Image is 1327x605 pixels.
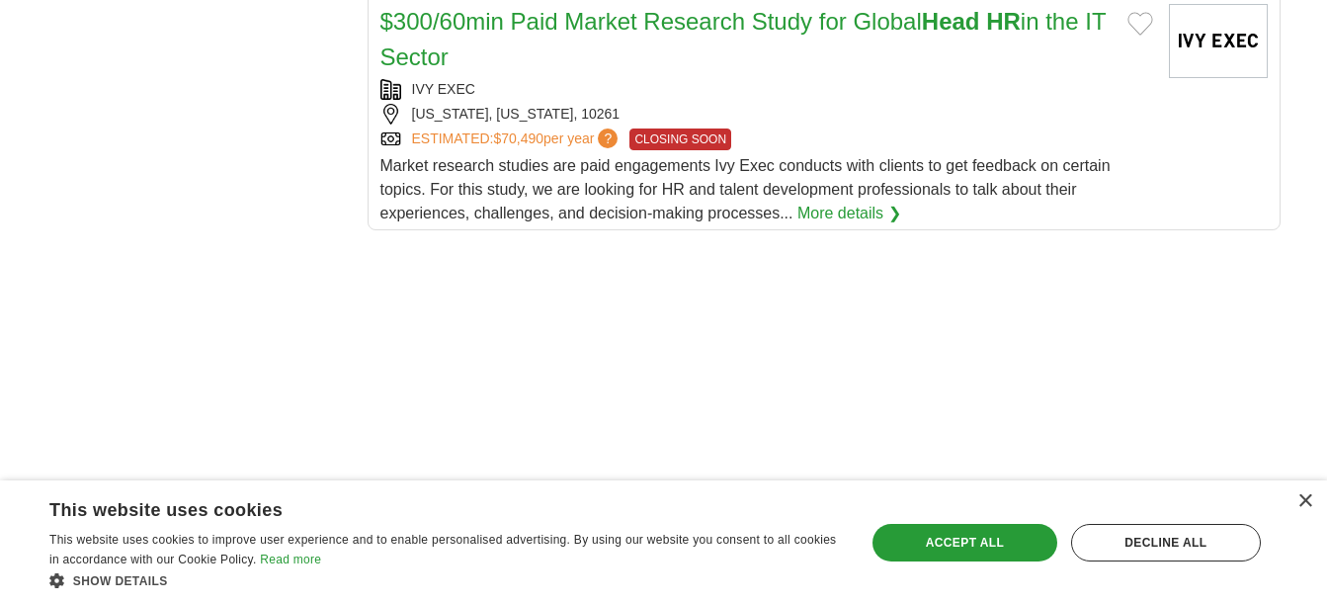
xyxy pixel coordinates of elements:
a: $300/60min Paid Market Research Study for GlobalHead HRin the IT Sector [380,8,1107,70]
strong: HR [986,8,1021,35]
a: ESTIMATED:$70,490per year? [412,129,622,150]
span: Market research studies are paid engagements Ivy Exec conducts with clients to get feedback on ce... [380,157,1111,221]
span: Show details [73,574,168,588]
strong: Head [922,8,980,35]
span: ? [598,129,618,148]
a: IVY EXEC [412,81,475,97]
span: $70,490 [493,130,543,146]
img: Ivy Exec logo [1169,4,1268,78]
div: This website uses cookies [49,492,791,522]
div: Close [1297,494,1312,509]
span: This website uses cookies to improve user experience and to enable personalised advertising. By u... [49,533,836,566]
div: Show details [49,570,841,590]
a: More details ❯ [797,202,901,225]
button: Add to favorite jobs [1127,12,1153,36]
span: CLOSING SOON [629,129,731,150]
div: Accept all [872,524,1057,562]
a: Read more, opens a new window [260,553,321,566]
div: [US_STATE], [US_STATE], 10261 [380,104,1153,125]
div: Decline all [1071,524,1261,562]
